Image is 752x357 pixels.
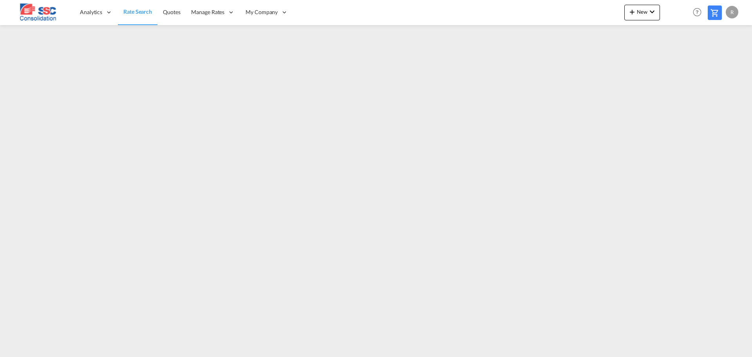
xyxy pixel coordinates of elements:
[627,7,637,16] md-icon: icon-plus 400-fg
[627,9,657,15] span: New
[12,4,65,21] img: 37d256205c1f11ecaa91a72466fb0159.png
[691,5,704,19] span: Help
[246,8,278,16] span: My Company
[691,5,708,20] div: Help
[163,9,180,15] span: Quotes
[80,8,102,16] span: Analytics
[191,8,224,16] span: Manage Rates
[726,6,738,18] div: R
[624,5,660,20] button: icon-plus 400-fgNewicon-chevron-down
[647,7,657,16] md-icon: icon-chevron-down
[123,8,152,15] span: Rate Search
